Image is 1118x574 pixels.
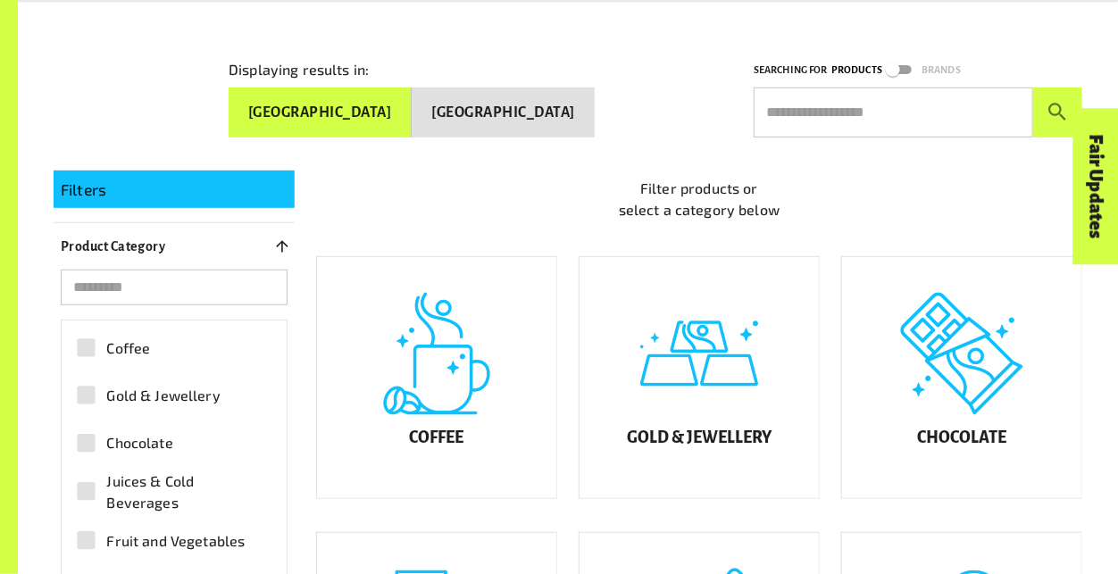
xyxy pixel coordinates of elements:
[409,429,463,447] h5: Coffee
[61,236,165,257] p: Product Category
[841,256,1082,499] a: Chocolate
[106,385,220,406] span: Gold & Jewellery
[754,62,828,79] p: Searching for
[316,256,557,499] a: Coffee
[54,230,295,262] button: Product Category
[922,62,961,79] p: Brands
[106,337,150,359] span: Coffee
[106,470,263,513] span: Juices & Cold Beverages
[106,530,245,552] span: Fruit and Vegetables
[579,256,820,499] a: Gold & Jewellery
[106,432,172,453] span: Chocolate
[61,178,288,201] p: Filters
[316,178,1082,220] p: Filter products or select a category below
[831,62,882,79] p: Products
[412,87,594,137] button: [GEOGRAPHIC_DATA]
[627,429,772,447] h5: Gold & Jewellery
[229,59,369,80] p: Displaying results in:
[229,87,412,137] button: [GEOGRAPHIC_DATA]
[917,429,1006,447] h5: Chocolate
